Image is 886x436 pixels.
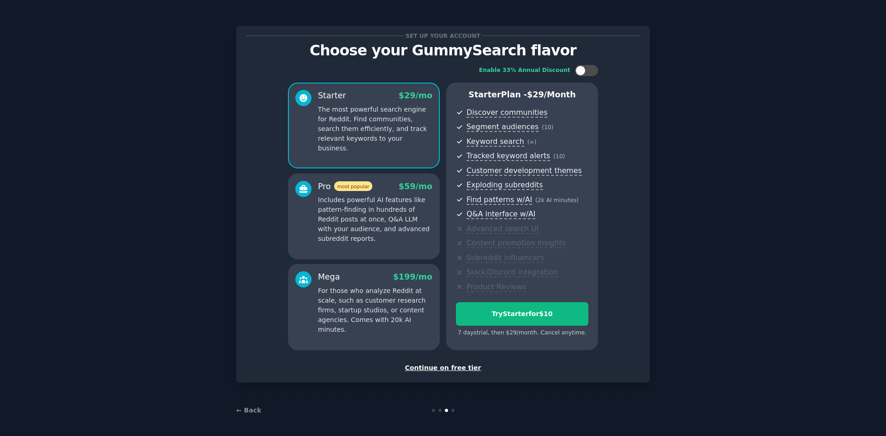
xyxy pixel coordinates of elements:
span: Exploding subreddits [467,180,543,190]
p: Includes powerful AI features like pattern-finding in hundreds of Reddit posts at once, Q&A LLM w... [318,195,432,244]
span: Discover communities [467,108,547,118]
a: ← Back [236,406,261,414]
span: $ 29 /mo [399,91,432,100]
div: Try Starter for $10 [456,309,588,319]
span: Advanced search UI [467,224,539,234]
span: $ 59 /mo [399,182,432,191]
span: ( 10 ) [542,124,553,131]
span: Subreddit influencers [467,253,544,263]
span: $ 199 /mo [393,272,432,281]
span: $ 29 /month [527,90,576,99]
span: Segment audiences [467,122,539,132]
div: Mega [318,271,340,283]
span: Content promotion insights [467,239,566,248]
span: ( 10 ) [553,153,565,160]
span: ( 2k AI minutes ) [535,197,579,203]
span: Q&A interface w/AI [467,209,535,219]
p: Starter Plan - [456,89,588,101]
div: Pro [318,181,372,192]
p: The most powerful search engine for Reddit. Find communities, search them efficiently, and track ... [318,105,432,153]
span: Find patterns w/AI [467,195,532,205]
span: ( ∞ ) [527,139,537,145]
p: For those who analyze Reddit at scale, such as customer research firms, startup studios, or conte... [318,286,432,334]
button: TryStarterfor$10 [456,302,588,326]
div: Continue on free tier [246,363,640,373]
span: Customer development themes [467,166,582,176]
span: most popular [334,181,373,191]
div: Enable 33% Annual Discount [479,66,570,75]
span: Product Reviews [467,282,526,292]
span: Tracked keyword alerts [467,151,550,161]
div: Starter [318,90,346,102]
p: Choose your GummySearch flavor [246,42,640,59]
span: Keyword search [467,137,524,147]
span: Slack/Discord integration [467,268,558,277]
div: 7 days trial, then $ 29 /month . Cancel anytime. [456,329,588,337]
span: Set up your account [404,31,482,41]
